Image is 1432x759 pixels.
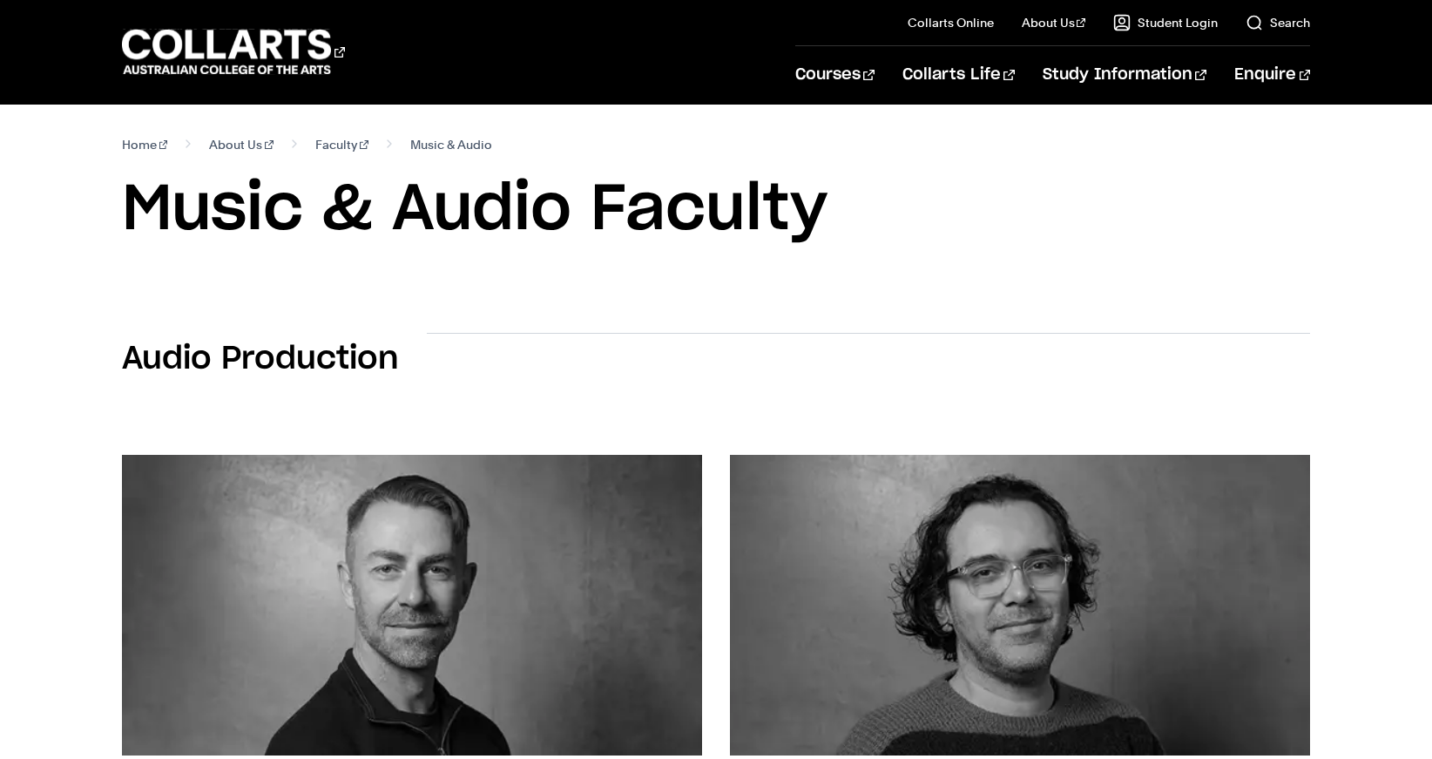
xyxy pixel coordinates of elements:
[410,132,492,157] span: Music & Audio
[122,171,1311,249] h1: Music & Audio Faculty
[209,132,274,157] a: About Us
[122,340,399,378] h2: Audio Production
[1043,46,1206,104] a: Study Information
[908,14,994,31] a: Collarts Online
[1113,14,1218,31] a: Student Login
[902,46,1015,104] a: Collarts Life
[1022,14,1086,31] a: About Us
[1234,46,1310,104] a: Enquire
[122,27,345,77] div: Go to homepage
[1246,14,1310,31] a: Search
[795,46,875,104] a: Courses
[315,132,368,157] a: Faculty
[122,132,168,157] a: Home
